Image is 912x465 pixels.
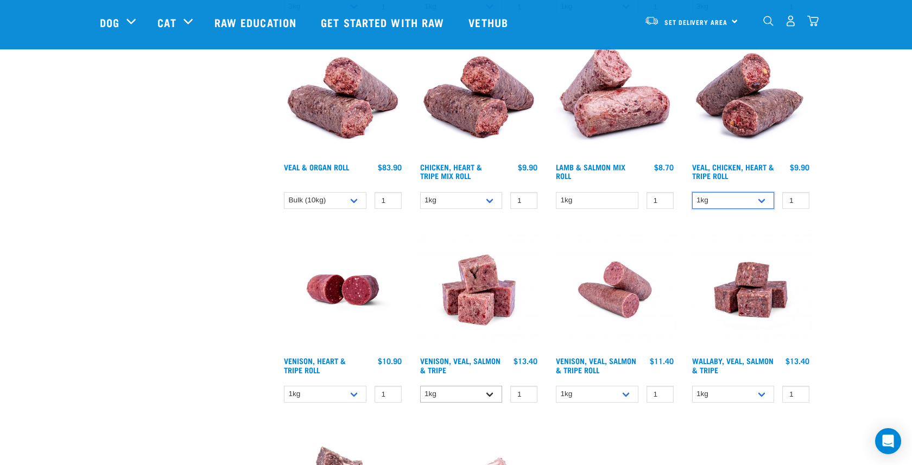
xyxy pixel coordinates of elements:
[518,163,537,171] div: $9.90
[644,16,659,26] img: van-moving.png
[100,14,119,30] a: Dog
[689,35,813,158] img: 1263 Chicken Organ Roll 02
[510,386,537,403] input: 1
[378,163,402,171] div: $83.90
[556,165,625,177] a: Lamb & Salmon Mix Roll
[553,228,676,352] img: Venison Veal Salmon Tripe 1651
[782,386,809,403] input: 1
[420,359,501,371] a: Venison, Veal, Salmon & Tripe
[556,359,636,371] a: Venison, Veal, Salmon & Tripe Roll
[284,359,346,371] a: Venison, Heart & Tripe Roll
[664,20,727,24] span: Set Delivery Area
[375,386,402,403] input: 1
[782,192,809,209] input: 1
[763,16,774,26] img: home-icon-1@2x.png
[785,15,796,27] img: user.png
[553,35,676,158] img: 1261 Lamb Salmon Roll 01
[654,163,674,171] div: $8.70
[692,165,774,177] a: Veal, Chicken, Heart & Tripe Roll
[514,356,537,365] div: $13.40
[510,192,537,209] input: 1
[650,356,674,365] div: $11.40
[647,386,674,403] input: 1
[417,228,541,352] img: Venison Veal Salmon Tripe 1621
[281,35,404,158] img: Veal Organ Mix Roll 01
[417,35,541,158] img: Chicken Heart Tripe Roll 01
[375,192,402,209] input: 1
[204,1,310,44] a: Raw Education
[458,1,522,44] a: Vethub
[692,359,774,371] a: Wallaby, Veal, Salmon & Tripe
[786,356,809,365] div: $13.40
[310,1,458,44] a: Get started with Raw
[284,165,349,169] a: Veal & Organ Roll
[157,14,176,30] a: Cat
[689,228,813,352] img: Wallaby Veal Salmon Tripe 1642
[875,428,901,454] div: Open Intercom Messenger
[647,192,674,209] input: 1
[281,228,404,352] img: Raw Essentials Venison Heart & Tripe Hypoallergenic Raw Pet Food Bulk Roll Unwrapped
[378,356,402,365] div: $10.90
[807,15,819,27] img: home-icon@2x.png
[790,163,809,171] div: $9.90
[420,165,482,177] a: Chicken, Heart & Tripe Mix Roll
